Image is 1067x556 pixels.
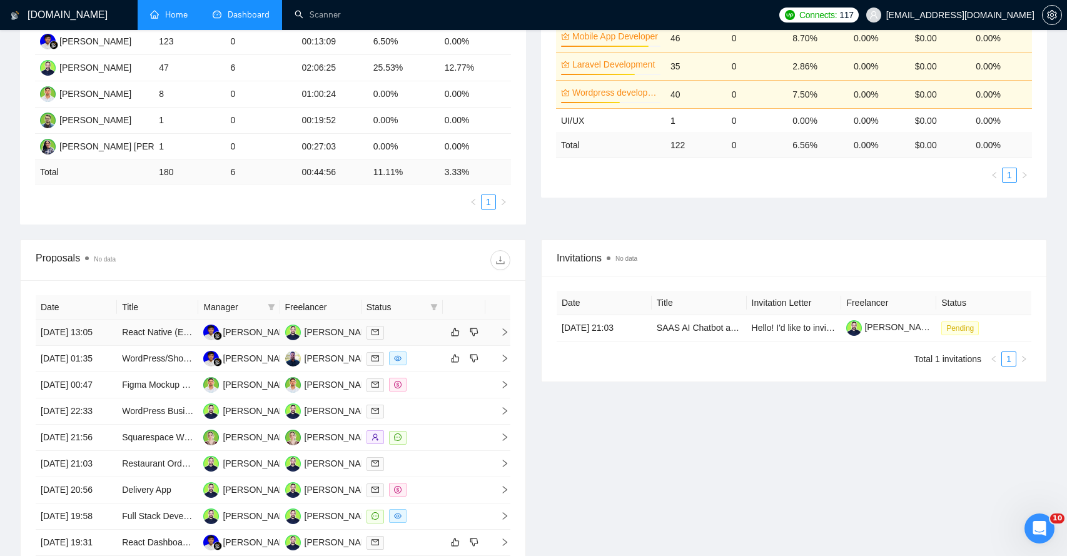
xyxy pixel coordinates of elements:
[285,326,377,336] a: SK[PERSON_NAME]
[727,108,788,133] td: 0
[285,482,301,498] img: SK
[490,354,509,363] span: right
[1020,355,1028,363] span: right
[40,60,56,76] img: SK
[285,537,377,547] a: SK[PERSON_NAME]
[117,451,198,477] td: Restaurant Ordering and Payment Website and Mobile Apps Development
[40,114,131,124] a: NK[PERSON_NAME]
[1002,352,1016,366] a: 1
[557,315,652,341] td: [DATE] 21:03
[986,351,1001,366] li: Previous Page
[285,430,301,445] img: SC
[154,134,225,160] td: 1
[491,255,510,265] span: download
[285,377,301,393] img: AC
[941,321,979,335] span: Pending
[297,55,368,81] td: 02:06:25
[971,80,1032,108] td: 0.00%
[203,484,295,494] a: SK[PERSON_NAME]
[971,52,1032,80] td: 0.00%
[657,323,958,333] a: SAAS AI Chatbot and Social ECommerce Platform Development and Delivery
[117,398,198,425] td: WordPress Business Site Development with EventBrite Integration
[223,457,295,470] div: [PERSON_NAME]
[305,430,377,444] div: [PERSON_NAME]
[372,328,379,336] span: mail
[665,24,727,52] td: 46
[305,483,377,497] div: [PERSON_NAME]
[665,108,727,133] td: 1
[368,81,440,108] td: 0.00%
[223,535,295,549] div: [PERSON_NAME]
[285,458,377,468] a: SK[PERSON_NAME]
[280,295,362,320] th: Freelancer
[368,134,440,160] td: 0.00%
[986,351,1001,366] button: left
[203,482,219,498] img: SK
[1002,168,1017,183] li: 1
[305,404,377,418] div: [PERSON_NAME]
[1016,351,1031,366] button: right
[991,171,998,179] span: left
[213,358,222,366] img: gigradar-bm.png
[971,24,1032,52] td: 0.00%
[285,535,301,550] img: SK
[841,291,936,315] th: Freelancer
[11,6,19,26] img: logo
[150,9,188,20] a: homeHome
[787,133,849,157] td: 6.56 %
[372,407,379,415] span: mail
[490,512,509,520] span: right
[990,355,998,363] span: left
[285,351,301,366] img: AP
[936,291,1031,315] th: Status
[223,509,295,523] div: [PERSON_NAME]
[225,108,296,134] td: 0
[910,108,971,133] td: $0.00
[203,377,219,393] img: AC
[36,530,117,556] td: [DATE] 19:31
[117,425,198,451] td: Squarespace Website Enhancement & Digital Marketing Support
[203,403,219,419] img: SK
[285,325,301,340] img: SK
[490,538,509,547] span: right
[394,512,402,520] span: eye
[727,80,788,108] td: 0
[213,10,221,19] span: dashboard
[394,355,402,362] span: eye
[372,512,379,520] span: message
[305,378,377,392] div: [PERSON_NAME]
[451,353,460,363] span: like
[305,325,377,339] div: [PERSON_NAME]
[787,52,849,80] td: 2.86%
[268,303,275,311] span: filter
[223,430,295,444] div: [PERSON_NAME]
[466,195,481,210] li: Previous Page
[941,323,984,333] a: Pending
[225,55,296,81] td: 6
[372,460,379,467] span: mail
[122,380,372,390] a: Figma Mockup Designer for Pizza Restaurant Website Redesign
[198,295,280,320] th: Manager
[470,198,477,206] span: left
[440,160,511,184] td: 3.33 %
[849,24,910,52] td: 0.00%
[154,29,225,55] td: 123
[213,542,222,550] img: gigradar-bm.png
[787,24,849,52] td: 8.70%
[36,372,117,398] td: [DATE] 00:47
[1042,5,1062,25] button: setting
[727,52,788,80] td: 0
[122,485,171,495] a: Delivery App
[203,353,295,363] a: FR[PERSON_NAME]
[572,86,658,99] a: Wordpress development
[203,510,295,520] a: SK[PERSON_NAME]
[265,298,278,316] span: filter
[367,300,425,314] span: Status
[440,29,511,55] td: 0.00%
[297,81,368,108] td: 01:00:24
[59,61,131,74] div: [PERSON_NAME]
[59,87,131,101] div: [PERSON_NAME]
[1024,513,1054,543] iframe: Intercom live chat
[466,195,481,210] button: left
[451,537,460,547] span: like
